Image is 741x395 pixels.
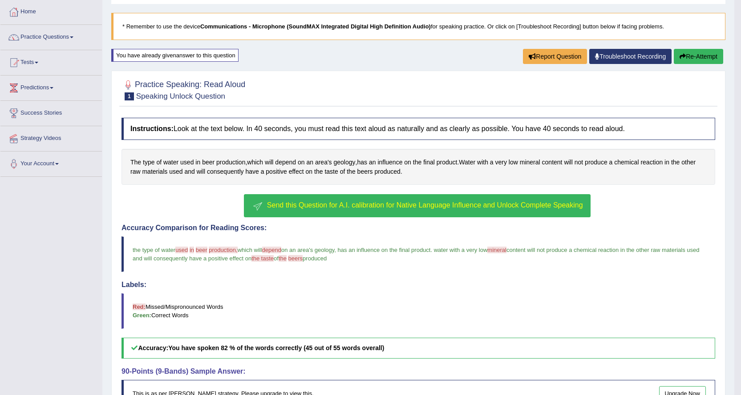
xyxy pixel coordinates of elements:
[247,158,263,167] span: Click to see word definition
[121,78,245,100] h2: Practice Speaking: Read Aloud
[609,158,613,167] span: Click to see word definition
[111,13,725,40] blockquote: * Remember to use the device for speaking practice. Or click on [Troubleshoot Recording] button b...
[314,167,323,176] span: Click to see word definition
[306,158,313,167] span: Click to see word definition
[585,158,607,167] span: Click to see word definition
[207,167,244,176] span: Click to see word definition
[0,126,102,148] a: Strategy Videos
[200,23,431,30] b: Communications - Microphone (SoundMAX Integrated Digital High Definition Audio)
[265,158,273,167] span: Click to see word definition
[130,125,174,132] b: Instructions:
[121,149,715,185] div: , , . .
[121,338,715,359] h5: Accuracy:
[575,158,583,167] span: Click to see word definition
[377,158,402,167] span: Click to see word definition
[175,247,188,253] span: used
[190,247,194,253] span: in
[238,247,262,253] span: which will
[437,158,458,167] span: Click to see word definition
[509,158,518,167] span: Click to see word definition
[262,247,281,253] span: depend
[130,167,141,176] span: Click to see word definition
[0,76,102,98] a: Predictions
[0,25,102,47] a: Practice Questions
[163,158,178,167] span: Click to see word definition
[614,158,639,167] span: Click to see word definition
[357,167,373,176] span: Click to see word definition
[180,158,194,167] span: Click to see word definition
[133,312,151,319] b: Green:
[523,49,587,64] button: Report Question
[542,158,563,167] span: Click to see word definition
[274,255,279,262] span: of
[245,167,259,176] span: Click to see word definition
[681,158,696,167] span: Click to see word definition
[289,167,304,176] span: Click to see word definition
[298,158,305,167] span: Click to see word definition
[490,158,494,167] span: Click to see word definition
[324,167,338,176] span: Click to see word definition
[261,167,264,176] span: Click to see word definition
[0,152,102,174] a: Your Account
[266,167,287,176] span: Click to see word definition
[589,49,672,64] a: Troubleshoot Recording
[244,194,590,217] button: Send this Question for A.I. calibration for Native Language Influence and Unlock Complete Speaking
[315,158,332,167] span: Click to see word definition
[196,247,207,253] span: beer
[0,101,102,123] a: Success Stories
[674,49,723,64] button: Re-Attempt
[184,167,194,176] span: Click to see word definition
[281,247,334,253] span: on an area's geology
[423,158,435,167] span: Click to see word definition
[130,158,141,167] span: Click to see word definition
[143,158,154,167] span: Click to see word definition
[487,247,506,253] span: mineral
[459,158,475,167] span: Click to see word definition
[520,158,540,167] span: Click to see word definition
[133,303,146,310] b: Red:
[197,167,205,176] span: Click to see word definition
[216,158,245,167] span: Click to see word definition
[121,293,715,329] blockquote: Missed/Mispronounced Words Correct Words
[434,247,488,253] span: water with a very low
[121,118,715,140] h4: Look at the text below. In 40 seconds, you must read this text aloud as naturally and as clearly ...
[121,224,715,232] h4: Accuracy Comparison for Reading Scores:
[133,247,175,253] span: the type of water
[430,247,432,253] span: .
[495,158,507,167] span: Click to see word definition
[640,158,663,167] span: Click to see word definition
[133,247,701,262] span: content will not produce a chemical reaction in the other raw materials used and will consequentl...
[195,158,200,167] span: Click to see word definition
[275,158,296,167] span: Click to see word definition
[168,344,384,351] b: You have spoken 82 % of the words correctly (45 out of 55 words overall)
[671,158,680,167] span: Click to see word definition
[338,247,431,253] span: has an influence on the final product
[121,367,715,375] h4: 90-Points (9-Bands) Sample Answer:
[251,255,274,262] span: the taste
[564,158,572,167] span: Click to see word definition
[209,247,237,253] span: production,
[156,158,162,167] span: Click to see word definition
[111,49,239,62] div: You have already given answer to this question
[340,167,345,176] span: Click to see word definition
[357,158,367,167] span: Click to see word definition
[347,167,355,176] span: Click to see word definition
[303,255,327,262] span: produced
[664,158,669,167] span: Click to see word definition
[279,255,287,262] span: the
[334,247,336,253] span: ,
[288,255,303,262] span: beers
[169,167,182,176] span: Click to see word definition
[404,158,411,167] span: Click to see word definition
[334,158,356,167] span: Click to see word definition
[375,167,401,176] span: Click to see word definition
[202,158,215,167] span: Click to see word definition
[121,281,715,289] h4: Labels:
[413,158,421,167] span: Click to see word definition
[477,158,488,167] span: Click to see word definition
[369,158,376,167] span: Click to see word definition
[0,50,102,72] a: Tests
[306,167,313,176] span: Click to see word definition
[125,92,134,100] span: 1
[267,201,583,209] span: Send this Question for A.I. calibration for Native Language Influence and Unlock Complete Speaking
